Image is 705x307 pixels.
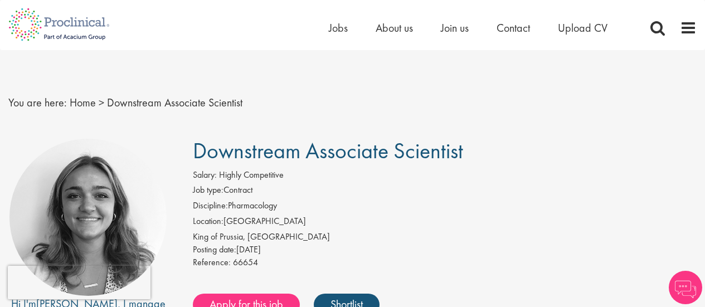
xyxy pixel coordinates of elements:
[669,271,702,304] img: Chatbot
[107,95,242,110] span: Downstream Associate Scientist
[193,215,697,231] li: [GEOGRAPHIC_DATA]
[193,169,217,182] label: Salary:
[193,231,697,243] div: King of Prussia, [GEOGRAPHIC_DATA]
[99,95,104,110] span: >
[441,21,469,35] a: Join us
[193,137,463,165] span: Downstream Associate Scientist
[376,21,413,35] a: About us
[8,266,150,299] iframe: reCAPTCHA
[193,243,697,256] div: [DATE]
[193,199,697,215] li: Pharmacology
[219,169,284,181] span: Highly Competitive
[497,21,530,35] a: Contact
[193,199,228,212] label: Discipline:
[233,256,258,268] span: 66654
[70,95,96,110] a: breadcrumb link
[193,243,236,255] span: Posting date:
[193,256,231,269] label: Reference:
[193,184,223,197] label: Job type:
[329,21,348,35] a: Jobs
[9,139,167,296] img: imeage of recruiter Jackie Cerchio
[558,21,607,35] a: Upload CV
[193,184,697,199] li: Contract
[8,95,67,110] span: You are here:
[193,215,223,228] label: Location:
